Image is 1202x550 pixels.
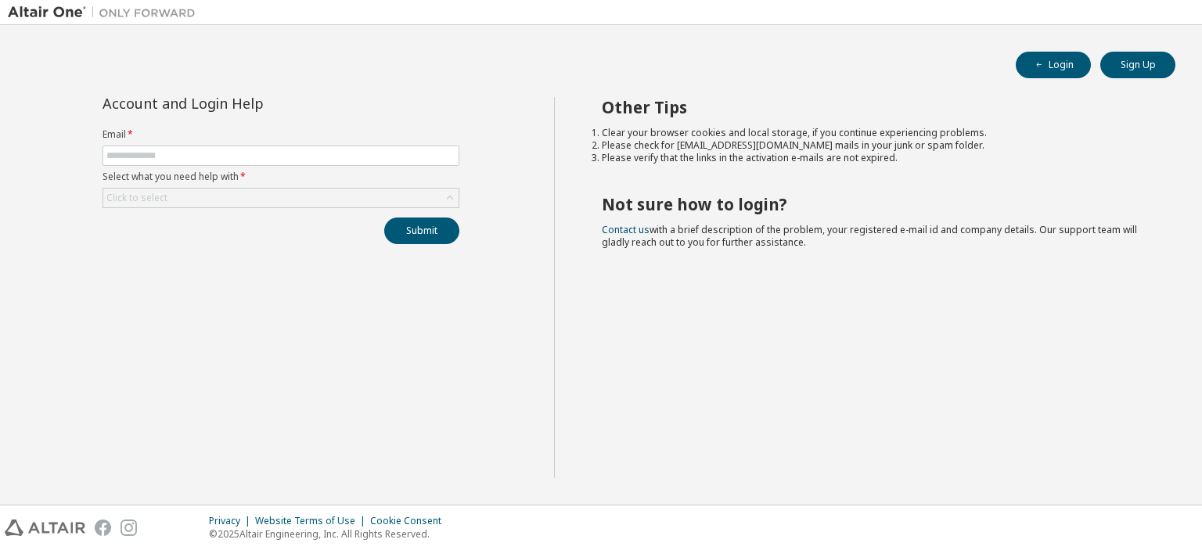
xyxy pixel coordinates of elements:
span: with a brief description of the problem, your registered e-mail id and company details. Our suppo... [602,223,1137,249]
a: Contact us [602,223,650,236]
img: facebook.svg [95,519,111,536]
img: altair_logo.svg [5,519,85,536]
button: Submit [384,217,459,244]
li: Clear your browser cookies and local storage, if you continue experiencing problems. [602,127,1148,139]
img: instagram.svg [121,519,137,536]
label: Email [103,128,459,141]
p: © 2025 Altair Engineering, Inc. All Rights Reserved. [209,527,451,541]
li: Please check for [EMAIL_ADDRESS][DOMAIN_NAME] mails in your junk or spam folder. [602,139,1148,152]
div: Privacy [209,515,255,527]
img: Altair One [8,5,203,20]
div: Website Terms of Use [255,515,370,527]
label: Select what you need help with [103,171,459,183]
h2: Not sure how to login? [602,194,1148,214]
div: Click to select [103,189,459,207]
h2: Other Tips [602,97,1148,117]
div: Account and Login Help [103,97,388,110]
div: Cookie Consent [370,515,451,527]
div: Click to select [106,192,167,204]
button: Sign Up [1100,52,1175,78]
button: Login [1016,52,1091,78]
li: Please verify that the links in the activation e-mails are not expired. [602,152,1148,164]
